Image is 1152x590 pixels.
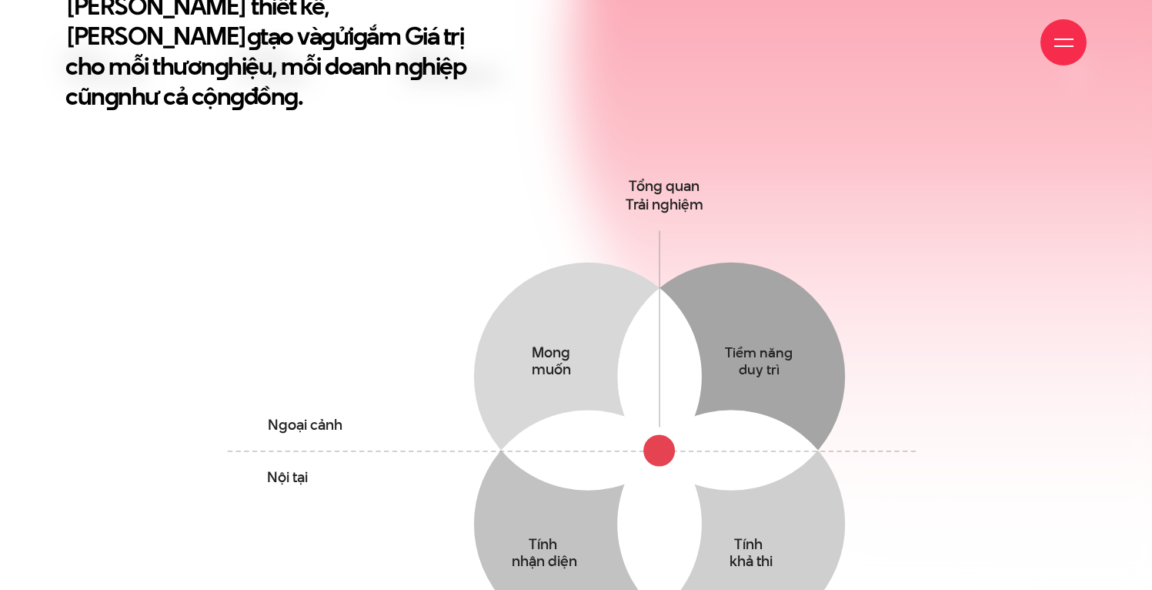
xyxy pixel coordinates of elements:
[267,467,308,488] tspan: Nội tại
[268,414,342,435] tspan: Ngoại cảnh
[284,79,298,113] en: g
[626,194,704,215] tspan: Trải nghiệm
[105,79,119,113] en: g
[230,79,244,113] en: g
[629,176,700,196] tspan: Tổng quan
